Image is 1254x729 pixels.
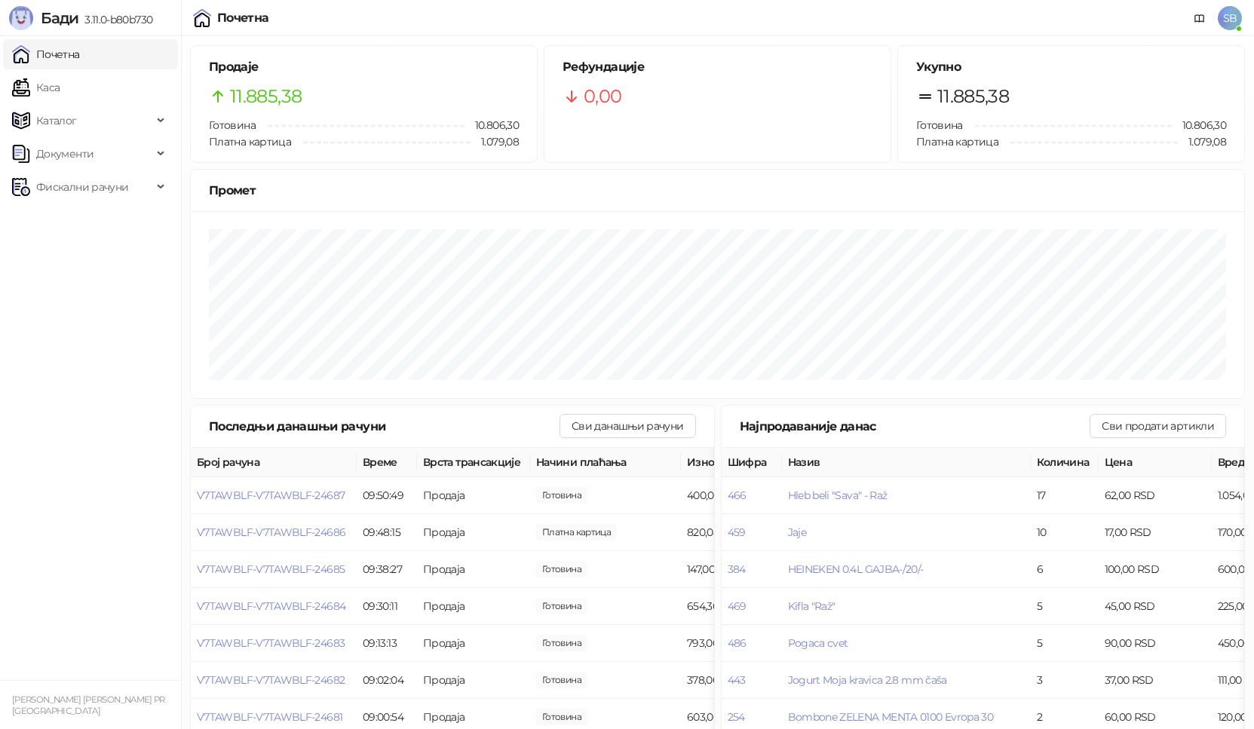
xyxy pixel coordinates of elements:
span: 793,00 [536,635,587,651]
h5: Укупно [916,58,1226,76]
td: 6 [1031,551,1099,588]
span: 11.885,38 [937,82,1009,111]
th: Цена [1099,448,1212,477]
th: Шифра [722,448,782,477]
td: 793,00 RSD [681,625,794,662]
button: 469 [728,599,747,613]
button: Hleb beli "Sava" - Raž [788,489,888,502]
span: Платна картица [209,135,291,149]
span: Bombone ZELENA MENTA 0100 Evropa 30 [788,710,994,724]
span: 11.885,38 [230,82,302,111]
button: 459 [728,525,746,539]
button: Jogurt Moja kravica 2.8 mm čaša [788,673,947,687]
span: Готовина [916,118,963,132]
h5: Продаје [209,58,519,76]
img: Logo [9,6,33,30]
td: 09:38:27 [357,551,417,588]
td: 17 [1031,477,1099,514]
td: 45,00 RSD [1099,588,1212,625]
button: 254 [728,710,745,724]
button: 486 [728,636,747,650]
span: 0,00 [584,82,621,111]
a: Документација [1188,6,1212,30]
th: Време [357,448,417,477]
span: 820,08 [536,524,617,541]
span: V7TAWBLF-V7TAWBLF-24684 [197,599,345,613]
span: 378,00 [536,672,587,688]
button: HEINEKEN 0.4L GAJBA-/20/- [788,562,924,576]
td: Продаја [417,588,530,625]
span: SB [1218,6,1242,30]
td: 820,08 RSD [681,514,794,551]
button: 443 [728,673,746,687]
span: 603,00 [536,709,587,725]
td: Продаја [417,551,530,588]
th: Износ [681,448,794,477]
td: 17,00 RSD [1099,514,1212,551]
td: 400,00 RSD [681,477,794,514]
button: Pogaca cvet [788,636,848,650]
td: Продаја [417,477,530,514]
td: 100,00 RSD [1099,551,1212,588]
button: V7TAWBLF-V7TAWBLF-24687 [197,489,345,502]
td: 09:48:15 [357,514,417,551]
span: Готовина [209,118,256,132]
span: Документи [36,139,94,169]
span: Платна картица [916,135,998,149]
span: 1.079,08 [1178,133,1226,150]
button: V7TAWBLF-V7TAWBLF-24683 [197,636,345,650]
span: 147,00 [536,561,587,577]
div: Почетна [217,12,269,24]
span: Фискални рачуни [36,172,128,202]
div: Најпродаваније данас [740,417,1090,436]
button: V7TAWBLF-V7TAWBLF-24686 [197,525,345,539]
td: 09:50:49 [357,477,417,514]
button: 466 [728,489,747,502]
div: Последњи данашњи рачуни [209,417,560,436]
span: 1.079,08 [471,133,519,150]
button: V7TAWBLF-V7TAWBLF-24685 [197,562,345,576]
td: 90,00 RSD [1099,625,1212,662]
button: Сви данашњи рачуни [560,414,695,438]
span: Каталог [36,106,77,136]
button: V7TAWBLF-V7TAWBLF-24681 [197,710,342,724]
th: Количина [1031,448,1099,477]
td: 378,00 RSD [681,662,794,699]
td: Продаја [417,625,530,662]
button: Сви продати артикли [1090,414,1226,438]
td: 5 [1031,588,1099,625]
td: Продаја [417,662,530,699]
span: 10.806,30 [465,117,519,133]
span: Jaje [788,525,806,539]
td: 5 [1031,625,1099,662]
td: 09:13:13 [357,625,417,662]
td: Продаја [417,514,530,551]
th: Врста трансакције [417,448,530,477]
a: Почетна [12,39,80,69]
td: 37,00 RSD [1099,662,1212,699]
td: 09:02:04 [357,662,417,699]
td: 62,00 RSD [1099,477,1212,514]
th: Начини плаћања [530,448,681,477]
td: 09:30:11 [357,588,417,625]
button: Kifla "Raž" [788,599,835,613]
span: V7TAWBLF-V7TAWBLF-24682 [197,673,345,687]
td: 654,30 RSD [681,588,794,625]
td: 3 [1031,662,1099,699]
span: 654,30 [536,598,587,614]
h5: Рефундације [563,58,872,76]
a: Каса [12,72,60,103]
span: Бади [41,9,78,27]
span: 400,00 [536,487,587,504]
small: [PERSON_NAME] [PERSON_NAME] PR [GEOGRAPHIC_DATA] [12,694,165,716]
th: Назив [782,448,1031,477]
